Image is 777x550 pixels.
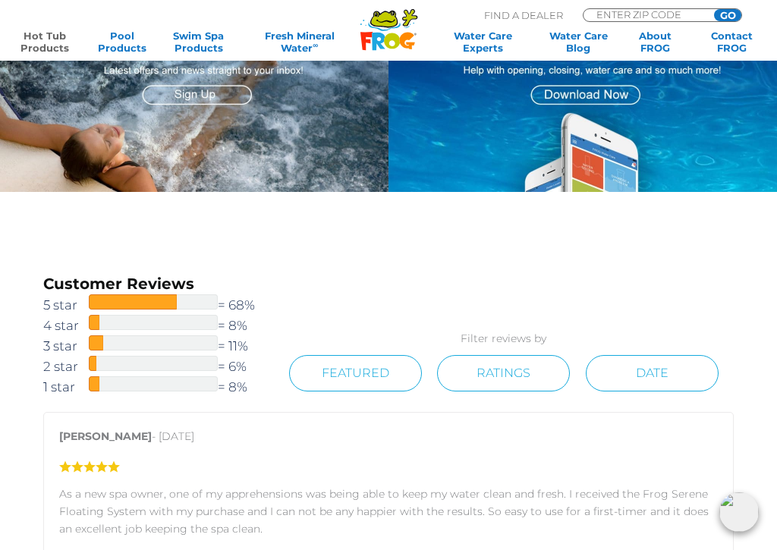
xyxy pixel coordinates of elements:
strong: [PERSON_NAME] [59,429,152,443]
a: Swim SpaProducts [168,30,228,54]
input: GO [714,9,741,21]
img: openIcon [719,492,759,532]
span: 1 star [43,377,89,397]
a: Date [586,355,719,391]
p: - [DATE] [59,428,718,453]
a: Hot TubProducts [15,30,75,54]
a: 3 star= 11% [43,335,273,356]
span: 2 star [43,357,89,376]
p: As a new spa owner, one of my apprehensions was being able to keep my water clean and fresh. I re... [59,486,718,538]
p: Filter reviews by [273,330,734,347]
h3: Customer Reviews [43,273,273,294]
img: App Graphic [388,31,777,192]
a: Ratings [437,355,570,391]
a: AboutFROG [625,30,685,54]
span: 3 star [43,336,89,356]
a: 5 star= 68% [43,294,273,315]
a: Fresh MineralWater∞ [246,30,354,54]
a: Featured [289,355,422,391]
a: Water CareBlog [549,30,609,54]
span: 4 star [43,316,89,335]
p: Find A Dealer [484,8,563,22]
a: Water CareExperts [435,30,531,54]
span: 5 star [43,295,89,315]
a: 1 star= 8% [43,376,273,397]
sup: ∞ [313,41,318,49]
input: Zip Code Form [595,9,697,20]
a: ContactFROG [702,30,762,54]
a: 2 star= 6% [43,356,273,376]
a: 4 star= 8% [43,315,273,335]
a: PoolProducts [92,30,152,54]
